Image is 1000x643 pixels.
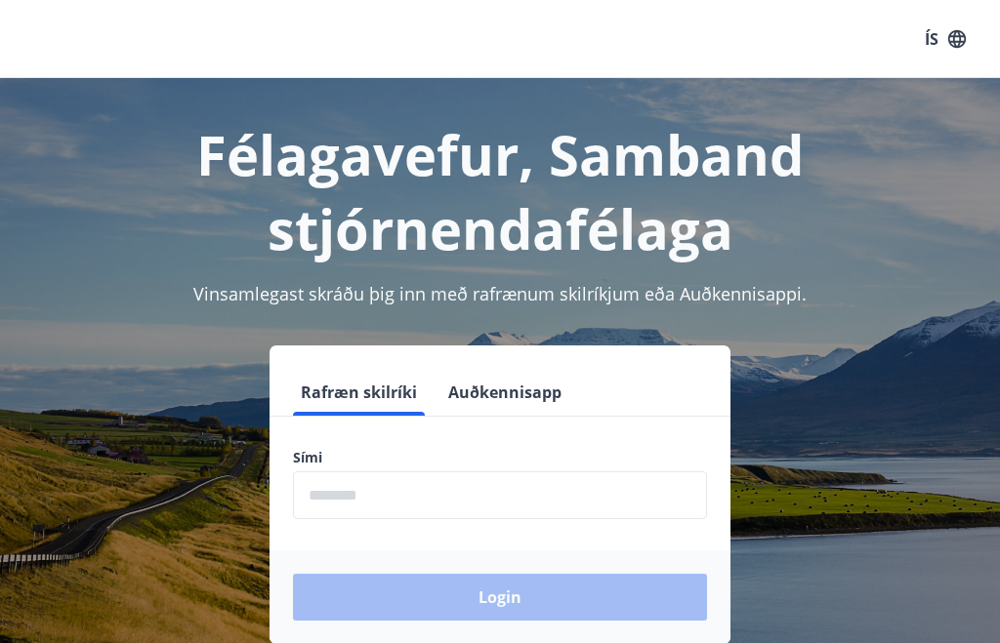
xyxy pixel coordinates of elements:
h1: Félagavefur, Samband stjórnendafélaga [23,117,977,265]
button: Auðkennisapp [440,369,569,416]
label: Sími [293,448,707,467]
span: Vinsamlegast skráðu þig inn með rafrænum skilríkjum eða Auðkennisappi. [193,282,807,305]
button: ÍS [914,21,977,57]
button: Rafræn skilríki [293,369,425,416]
